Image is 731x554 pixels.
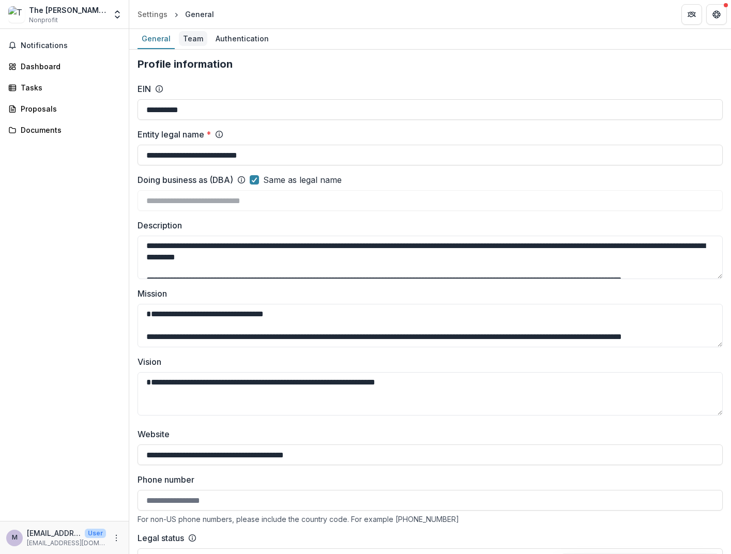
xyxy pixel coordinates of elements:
[138,428,717,440] label: Website
[138,174,233,186] label: Doing business as (DBA)
[29,5,106,16] div: The [PERSON_NAME] Foundation
[133,7,172,22] a: Settings
[21,103,116,114] div: Proposals
[27,528,81,538] p: [EMAIL_ADDRESS][DOMAIN_NAME]
[29,16,58,25] span: Nonprofit
[138,532,184,544] label: Legal status
[681,4,702,25] button: Partners
[185,9,214,20] div: General
[138,31,175,46] div: General
[138,83,151,95] label: EIN
[27,538,106,548] p: [EMAIL_ADDRESS][DOMAIN_NAME]
[21,61,116,72] div: Dashboard
[4,37,125,54] button: Notifications
[138,287,717,300] label: Mission
[138,58,723,70] h2: Profile information
[179,31,207,46] div: Team
[21,41,120,50] span: Notifications
[110,532,123,544] button: More
[21,82,116,93] div: Tasks
[179,29,207,49] a: Team
[8,6,25,23] img: The Misty Copeland Foundation
[211,29,273,49] a: Authentication
[4,100,125,117] a: Proposals
[138,473,717,486] label: Phone number
[110,4,125,25] button: Open entity switcher
[138,219,717,232] label: Description
[12,534,18,541] div: msternbach@mistycopelandfoundation.org
[706,4,727,25] button: Get Help
[85,529,106,538] p: User
[4,121,125,138] a: Documents
[138,9,167,20] div: Settings
[211,31,273,46] div: Authentication
[138,515,723,524] div: For non-US phone numbers, please include the country code. For example [PHONE_NUMBER]
[4,79,125,96] a: Tasks
[138,356,717,368] label: Vision
[4,58,125,75] a: Dashboard
[138,128,211,141] label: Entity legal name
[21,125,116,135] div: Documents
[133,7,218,22] nav: breadcrumb
[263,174,342,186] span: Same as legal name
[138,29,175,49] a: General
